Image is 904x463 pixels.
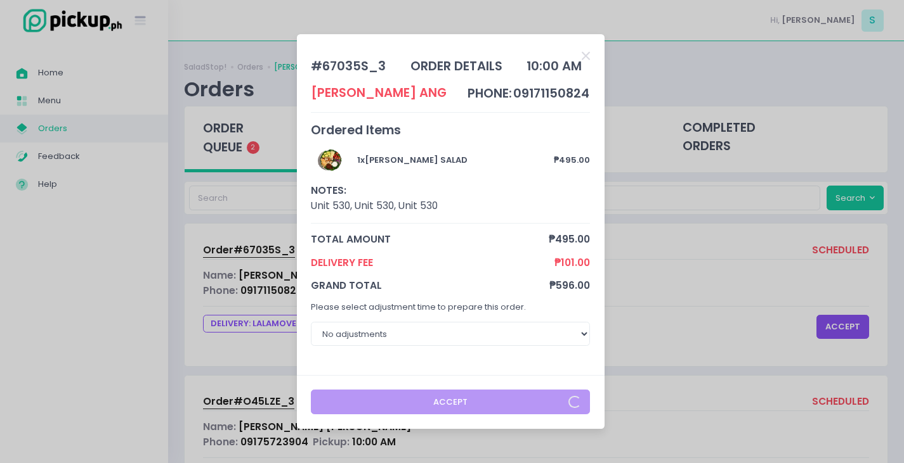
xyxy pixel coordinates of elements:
[311,121,590,139] div: Ordered Items
[582,49,590,61] button: Close
[311,301,590,314] p: Please select adjustment time to prepare this order.
[311,232,549,246] span: total amount
[311,57,386,75] div: # 67035S_3
[311,255,554,270] span: Delivery Fee
[311,390,590,414] button: Accept
[311,278,549,293] span: grand total
[513,85,589,102] span: 09171150824
[554,255,590,270] span: ₱101.00
[467,84,513,103] td: phone:
[549,278,590,293] span: ₱596.00
[311,84,447,102] div: [PERSON_NAME] Ang
[527,57,582,75] div: 10:00 AM
[410,57,502,75] div: order details
[549,232,590,246] span: ₱495.00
